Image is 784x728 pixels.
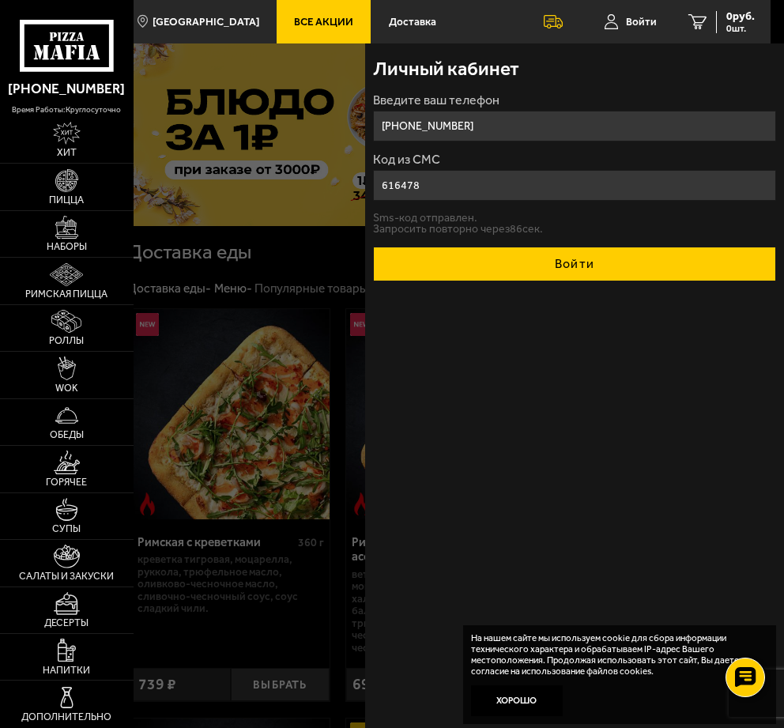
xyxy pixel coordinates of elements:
[373,59,519,78] h3: Личный кабинет
[471,633,759,677] p: На нашем сайте мы используем cookie для сбора информации технического характера и обрабатываем IP...
[49,336,84,346] span: Роллы
[46,477,87,488] span: Горячее
[50,430,84,440] span: Обеды
[294,17,353,28] span: Все Акции
[21,712,111,722] span: Дополнительно
[44,618,89,628] span: Десерты
[19,571,114,582] span: Салаты и закуски
[373,153,775,166] label: Код из СМС
[373,247,775,281] button: Войти
[47,242,87,252] span: Наборы
[726,11,755,22] span: 0 руб.
[57,148,77,158] span: Хит
[55,383,78,394] span: WOK
[471,685,563,716] button: Хорошо
[389,17,436,28] span: Доставка
[373,224,775,235] p: Запросить повторно через 86 сек.
[153,17,259,28] span: [GEOGRAPHIC_DATA]
[25,289,107,300] span: Римская пицца
[43,666,90,676] span: Напитки
[373,94,775,107] label: Введите ваш телефон
[726,24,755,33] span: 0 шт.
[373,213,775,224] p: Sms-код отправлен.
[49,195,84,206] span: Пицца
[626,17,657,28] span: Войти
[52,524,81,534] span: Супы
